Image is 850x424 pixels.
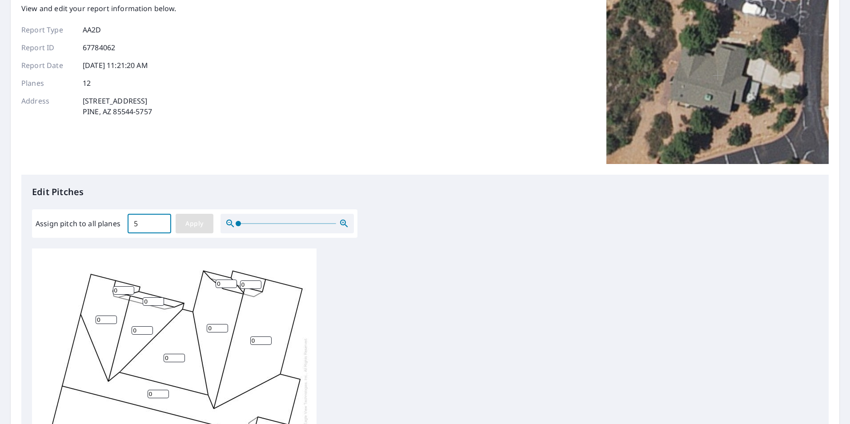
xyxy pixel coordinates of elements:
[128,211,171,236] input: 00.0
[83,78,91,88] p: 12
[21,3,176,14] p: View and edit your report information below.
[83,60,148,71] p: [DATE] 11:21:20 AM
[83,96,152,117] p: [STREET_ADDRESS] PINE, AZ 85544-5757
[183,218,206,229] span: Apply
[21,24,75,35] p: Report Type
[32,185,818,199] p: Edit Pitches
[21,78,75,88] p: Planes
[36,218,120,229] label: Assign pitch to all planes
[176,214,213,233] button: Apply
[83,24,101,35] p: AA2D
[83,42,115,53] p: 67784062
[21,96,75,117] p: Address
[21,60,75,71] p: Report Date
[21,42,75,53] p: Report ID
